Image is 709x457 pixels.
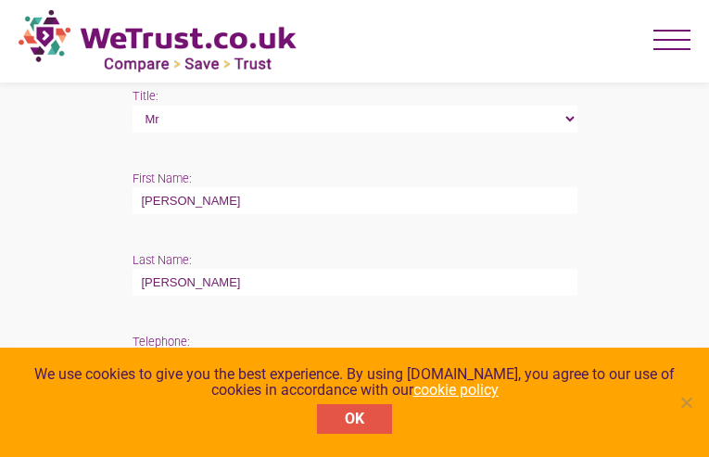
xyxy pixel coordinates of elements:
p: Telephone: [133,333,577,377]
p: Title: [133,87,577,132]
p: First Name: [133,170,577,214]
span: We use cookies to give you the best experience. By using [DOMAIN_NAME], you agree to our use of c... [19,366,690,399]
p: Last Name: [133,251,577,296]
a: cookie policy [413,381,499,399]
button: OK [317,404,392,434]
span: No [677,393,695,412]
img: new-logo.png [19,9,297,73]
